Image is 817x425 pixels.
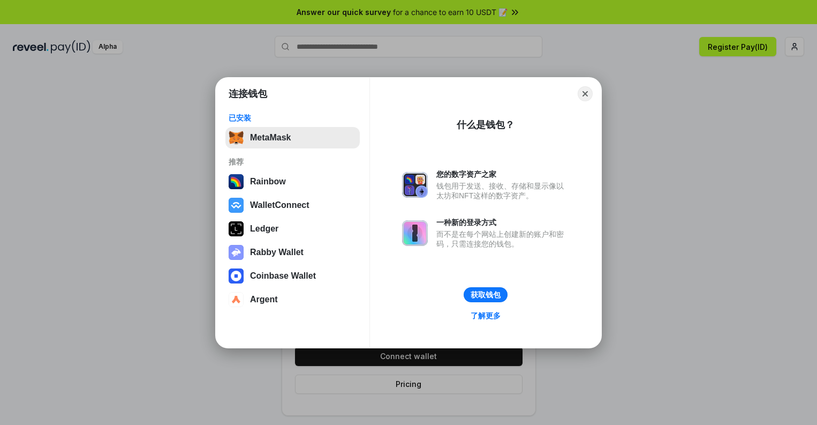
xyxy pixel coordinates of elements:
div: 您的数字资产之家 [436,169,569,179]
img: svg+xml,%3Csvg%20width%3D%2228%22%20height%3D%2228%22%20viewBox%3D%220%200%2028%2028%22%20fill%3D... [229,269,244,284]
button: 获取钱包 [464,287,508,302]
button: MetaMask [225,127,360,148]
button: Ledger [225,218,360,240]
div: 了解更多 [471,311,501,320]
div: 获取钱包 [471,290,501,300]
img: svg+xml,%3Csvg%20xmlns%3D%22http%3A%2F%2Fwww.w3.org%2F2000%2Fsvg%22%20fill%3D%22none%22%20viewBox... [229,245,244,260]
img: svg+xml,%3Csvg%20width%3D%2228%22%20height%3D%2228%22%20viewBox%3D%220%200%2028%2028%22%20fill%3D... [229,198,244,213]
div: Rabby Wallet [250,248,304,257]
div: Rainbow [250,177,286,187]
img: svg+xml,%3Csvg%20xmlns%3D%22http%3A%2F%2Fwww.w3.org%2F2000%2Fsvg%22%20width%3D%2228%22%20height%3... [229,221,244,236]
button: Coinbase Wallet [225,265,360,287]
div: 什么是钱包？ [457,118,515,131]
img: svg+xml,%3Csvg%20xmlns%3D%22http%3A%2F%2Fwww.w3.org%2F2000%2Fsvg%22%20fill%3D%22none%22%20viewBox... [402,172,428,198]
div: Coinbase Wallet [250,271,316,281]
div: Ledger [250,224,278,234]
img: svg+xml,%3Csvg%20fill%3D%22none%22%20height%3D%2233%22%20viewBox%3D%220%200%2035%2033%22%20width%... [229,130,244,145]
button: WalletConnect [225,195,360,216]
div: 而不是在每个网站上创建新的账户和密码，只需连接您的钱包。 [436,229,569,249]
img: svg+xml,%3Csvg%20width%3D%2228%22%20height%3D%2228%22%20viewBox%3D%220%200%2028%2028%22%20fill%3D... [229,292,244,307]
button: Argent [225,289,360,310]
h1: 连接钱包 [229,87,267,100]
div: WalletConnect [250,200,309,210]
button: Close [578,86,593,101]
a: 了解更多 [464,309,507,323]
div: Argent [250,295,278,304]
div: 已安装 [229,113,357,123]
button: Rabby Wallet [225,242,360,263]
div: 推荐 [229,157,357,167]
div: 一种新的登录方式 [436,218,569,227]
button: Rainbow [225,171,360,192]
div: MetaMask [250,133,291,143]
img: svg+xml,%3Csvg%20width%3D%22120%22%20height%3D%22120%22%20viewBox%3D%220%200%20120%20120%22%20fil... [229,174,244,189]
img: svg+xml,%3Csvg%20xmlns%3D%22http%3A%2F%2Fwww.w3.org%2F2000%2Fsvg%22%20fill%3D%22none%22%20viewBox... [402,220,428,246]
div: 钱包用于发送、接收、存储和显示像以太坊和NFT这样的数字资产。 [436,181,569,200]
